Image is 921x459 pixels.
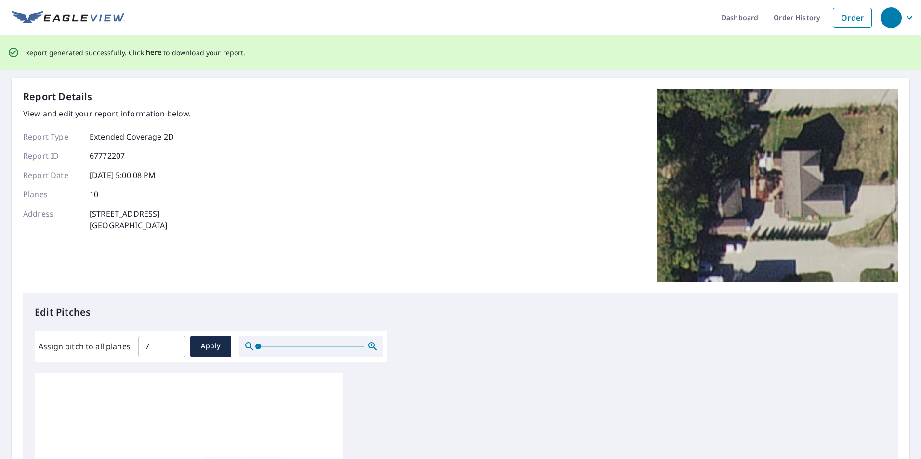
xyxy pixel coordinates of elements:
span: Apply [198,340,224,352]
label: Assign pitch to all planes [39,341,131,352]
p: [DATE] 5:00:08 PM [90,169,156,181]
img: EV Logo [12,11,125,25]
p: [STREET_ADDRESS] [GEOGRAPHIC_DATA] [90,208,168,231]
p: Planes [23,189,81,200]
p: Extended Coverage 2D [90,131,174,142]
p: Report Type [23,131,81,142]
img: Top image [657,89,898,282]
p: Report Details [23,89,92,104]
p: View and edit your report information below. [23,108,191,119]
button: Apply [190,336,231,357]
p: 67772207 [90,150,125,162]
p: 10 [90,189,98,200]
p: Report Date [23,169,81,181]
a: Order [833,8,872,28]
p: Report generated successfully. Click to download your report. [25,47,246,59]
p: Report ID [23,150,81,162]
input: 00.0 [138,333,185,360]
p: Address [23,208,81,231]
p: Edit Pitches [35,305,886,319]
button: here [146,47,162,59]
